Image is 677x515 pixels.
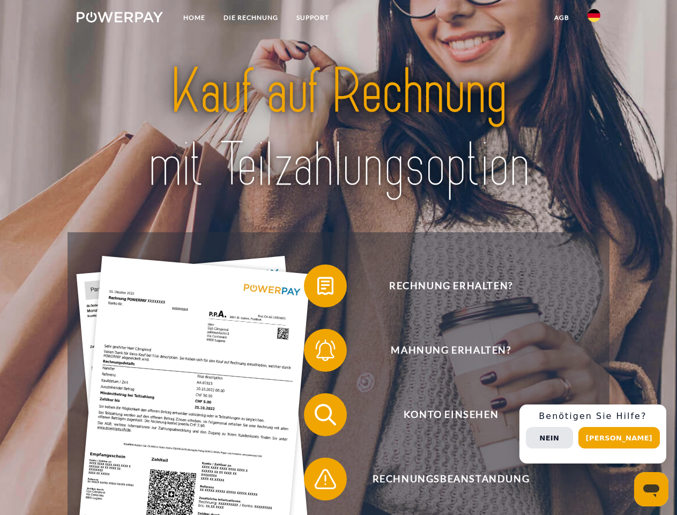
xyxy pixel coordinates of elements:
img: qb_bill.svg [312,273,339,299]
span: Rechnungsbeanstandung [319,458,582,501]
img: logo-powerpay-white.svg [77,12,163,23]
a: SUPPORT [287,8,338,27]
a: agb [545,8,578,27]
span: Konto einsehen [319,393,582,436]
img: title-powerpay_de.svg [102,51,575,205]
button: Rechnungsbeanstandung [304,458,583,501]
button: [PERSON_NAME] [578,427,660,448]
button: Mahnung erhalten? [304,329,583,372]
button: Konto einsehen [304,393,583,436]
h3: Benötigen Sie Hilfe? [526,411,660,422]
button: Nein [526,427,573,448]
iframe: Schaltfläche zum Öffnen des Messaging-Fensters [634,472,668,506]
span: Mahnung erhalten? [319,329,582,372]
span: Rechnung erhalten? [319,264,582,307]
img: qb_warning.svg [312,466,339,492]
a: DIE RECHNUNG [214,8,287,27]
a: Home [174,8,214,27]
img: de [587,9,600,22]
div: Schnellhilfe [519,404,666,464]
button: Rechnung erhalten? [304,264,583,307]
img: qb_search.svg [312,401,339,428]
img: qb_bell.svg [312,337,339,364]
